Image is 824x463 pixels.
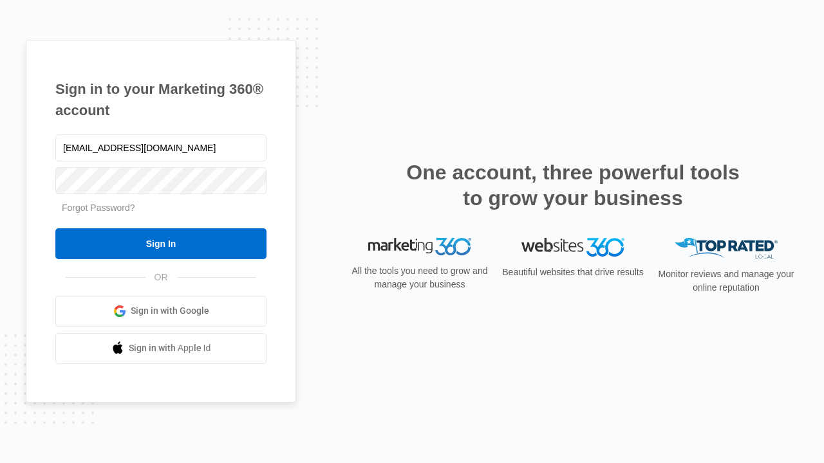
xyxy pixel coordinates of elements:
[675,238,778,259] img: Top Rated Local
[55,333,267,364] a: Sign in with Apple Id
[521,238,624,257] img: Websites 360
[368,238,471,256] img: Marketing 360
[131,304,209,318] span: Sign in with Google
[55,228,267,259] input: Sign In
[348,264,492,291] p: All the tools you need to grow and manage your business
[55,296,267,327] a: Sign in with Google
[55,134,267,161] input: Email
[55,78,267,121] h1: Sign in to your Marketing 360® account
[145,271,177,284] span: OR
[654,268,798,295] p: Monitor reviews and manage your online reputation
[402,159,744,211] h2: One account, three powerful tools to grow your business
[129,341,211,355] span: Sign in with Apple Id
[62,203,135,213] a: Forgot Password?
[501,266,645,279] p: Beautiful websites that drive results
